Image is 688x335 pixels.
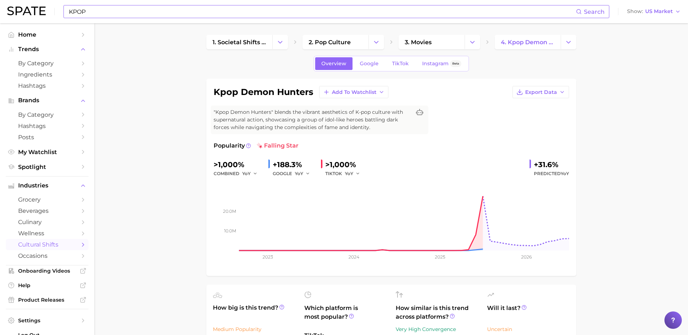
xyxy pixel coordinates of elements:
[561,35,576,49] button: Change Category
[214,141,245,150] span: Popularity
[6,280,88,291] a: Help
[18,111,76,118] span: by Category
[257,141,298,150] span: falling star
[257,143,263,149] img: falling star
[18,219,76,226] span: culinary
[501,39,555,46] span: 4. kpop demon hunters
[625,7,683,16] button: ShowUS Market
[18,71,76,78] span: Ingredients
[6,132,88,143] a: Posts
[213,39,266,46] span: 1. societal shifts & culture
[325,169,365,178] div: TIKTOK
[6,205,88,216] a: beverages
[18,297,76,303] span: Product Releases
[512,86,569,98] button: Export Data
[6,146,88,158] a: My Watchlist
[206,35,272,49] a: 1. societal shifts & culture
[18,317,76,324] span: Settings
[345,170,353,177] span: YoY
[487,304,570,321] span: Will it last?
[368,35,384,49] button: Change Category
[18,97,76,104] span: Brands
[521,254,531,260] tspan: 2026
[452,61,459,67] span: Beta
[392,61,409,67] span: TikTok
[345,169,361,178] button: YoY
[18,164,76,170] span: Spotlight
[18,207,76,214] span: beverages
[242,169,258,178] button: YoY
[273,159,315,170] div: +188.3%
[213,303,296,321] span: How big is this trend?
[214,108,411,131] span: "Kpop Demon Hunters" blends the vibrant aesthetics of K-pop culture with supernatural action, sho...
[309,39,351,46] span: 2. pop culture
[319,86,388,98] button: Add to Watchlist
[422,61,449,67] span: Instagram
[534,169,569,178] span: Predicted
[295,169,310,178] button: YoY
[321,61,346,67] span: Overview
[242,170,251,177] span: YoY
[6,194,88,205] a: grocery
[416,57,467,70] a: InstagramBeta
[405,39,432,46] span: 3. movies
[6,161,88,173] a: Spotlight
[262,254,273,260] tspan: 2023
[348,254,359,260] tspan: 2024
[214,160,244,169] span: >1,000%
[18,31,76,38] span: Home
[627,9,643,13] span: Show
[315,57,353,70] a: Overview
[18,46,76,53] span: Trends
[302,35,368,49] a: 2. pop culture
[487,325,570,334] div: Uncertain
[6,239,88,250] a: cultural shifts
[18,60,76,67] span: by Category
[7,7,46,15] img: SPATE
[18,268,76,274] span: Onboarding Videos
[214,169,263,178] div: combined
[6,315,88,326] a: Settings
[435,254,445,260] tspan: 2025
[396,304,478,321] span: How similar is this trend across platforms?
[534,159,569,170] div: +31.6%
[273,169,315,178] div: GOOGLE
[354,57,385,70] a: Google
[561,171,569,176] span: YoY
[18,82,76,89] span: Hashtags
[6,120,88,132] a: Hashtags
[6,109,88,120] a: by Category
[386,57,415,70] a: TikTok
[325,160,356,169] span: >1,000%
[6,250,88,261] a: occasions
[6,294,88,305] a: Product Releases
[68,5,576,18] input: Search here for a brand, industry, or ingredient
[525,89,557,95] span: Export Data
[6,95,88,106] button: Brands
[6,69,88,80] a: Ingredients
[18,230,76,237] span: wellness
[399,35,465,49] a: 3. movies
[18,196,76,203] span: grocery
[18,252,76,259] span: occasions
[6,216,88,228] a: culinary
[18,282,76,289] span: Help
[495,35,561,49] a: 4. kpop demon hunters
[18,241,76,248] span: cultural shifts
[6,265,88,276] a: Onboarding Videos
[18,149,76,156] span: My Watchlist
[6,80,88,91] a: Hashtags
[360,61,379,67] span: Google
[465,35,480,49] button: Change Category
[396,325,478,334] div: Very High Convergence
[6,228,88,239] a: wellness
[6,29,88,40] a: Home
[295,170,303,177] span: YoY
[645,9,673,13] span: US Market
[6,58,88,69] a: by Category
[214,88,313,96] h1: kpop demon hunters
[272,35,288,49] button: Change Category
[213,325,296,334] div: Medium Popularity
[332,89,376,95] span: Add to Watchlist
[18,182,76,189] span: Industries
